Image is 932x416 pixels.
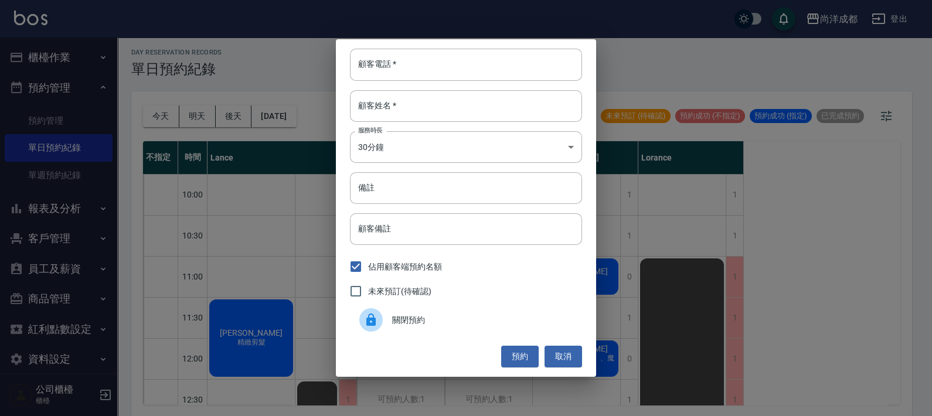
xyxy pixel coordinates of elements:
[350,304,582,336] div: 關閉預約
[545,346,582,367] button: 取消
[501,346,539,367] button: 預約
[358,126,383,135] label: 服務時長
[350,131,582,163] div: 30分鐘
[368,285,431,298] span: 未來預訂(待確認)
[392,314,573,326] span: 關閉預約
[368,261,442,273] span: 佔用顧客端預約名額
